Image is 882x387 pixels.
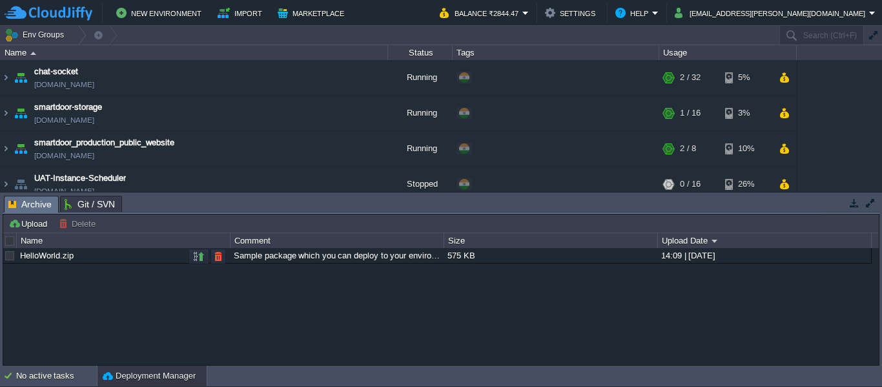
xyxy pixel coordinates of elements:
[388,60,453,95] div: Running
[20,251,74,260] a: HelloWorld.zip
[12,167,30,202] img: AMDAwAAAACH5BAEAAAAALAAAAAABAAEAAAICRAEAOw==
[5,26,68,44] button: Env Groups
[675,5,869,21] button: [EMAIL_ADDRESS][PERSON_NAME][DOMAIN_NAME]
[680,96,701,131] div: 1 / 16
[34,136,174,149] a: smartdoor_production_public_website
[8,218,51,229] button: Upload
[34,114,94,127] span: [DOMAIN_NAME]
[1,131,11,166] img: AMDAwAAAACH5BAEAAAAALAAAAAABAAEAAAICRAEAOw==
[231,233,444,248] div: Comment
[615,5,652,21] button: Help
[30,52,36,55] img: AMDAwAAAACH5BAEAAAAALAAAAAABAAEAAAICRAEAOw==
[660,45,796,60] div: Usage
[444,248,657,263] div: 575 KB
[453,45,659,60] div: Tags
[12,96,30,131] img: AMDAwAAAACH5BAEAAAAALAAAAAABAAEAAAICRAEAOw==
[545,5,599,21] button: Settings
[388,96,453,131] div: Running
[34,78,94,91] a: [DOMAIN_NAME]
[8,196,52,213] span: Archive
[116,5,205,21] button: New Environment
[658,248,870,263] div: 14:09 | [DATE]
[231,248,443,263] div: Sample package which you can deploy to your environment. Feel free to delete and upload a package...
[34,65,78,78] a: chat-socket
[12,60,30,95] img: AMDAwAAAACH5BAEAAAAALAAAAAABAAEAAAICRAEAOw==
[278,5,348,21] button: Marketplace
[34,149,94,162] a: [DOMAIN_NAME]
[440,5,522,21] button: Balance ₹2844.47
[103,370,196,382] button: Deployment Manager
[388,131,453,166] div: Running
[17,233,230,248] div: Name
[34,101,102,114] a: smartdoor-storage
[218,5,266,21] button: Import
[725,167,767,202] div: 26%
[725,131,767,166] div: 10%
[725,60,767,95] div: 5%
[1,167,11,202] img: AMDAwAAAACH5BAEAAAAALAAAAAABAAEAAAICRAEAOw==
[5,5,92,21] img: CloudJiffy
[16,366,97,386] div: No active tasks
[59,218,99,229] button: Delete
[659,233,871,248] div: Upload Date
[388,167,453,202] div: Stopped
[680,131,696,166] div: 2 / 8
[828,335,869,374] iframe: chat widget
[1,45,387,60] div: Name
[445,233,657,248] div: Size
[680,167,701,202] div: 0 / 16
[1,60,11,95] img: AMDAwAAAACH5BAEAAAAALAAAAAABAAEAAAICRAEAOw==
[389,45,452,60] div: Status
[34,172,126,185] a: UAT-Instance-Scheduler
[1,96,11,131] img: AMDAwAAAACH5BAEAAAAALAAAAAABAAEAAAICRAEAOw==
[65,196,115,212] span: Git / SVN
[725,96,767,131] div: 3%
[34,185,94,198] a: [DOMAIN_NAME]
[680,60,701,95] div: 2 / 32
[12,131,30,166] img: AMDAwAAAACH5BAEAAAAALAAAAAABAAEAAAICRAEAOw==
